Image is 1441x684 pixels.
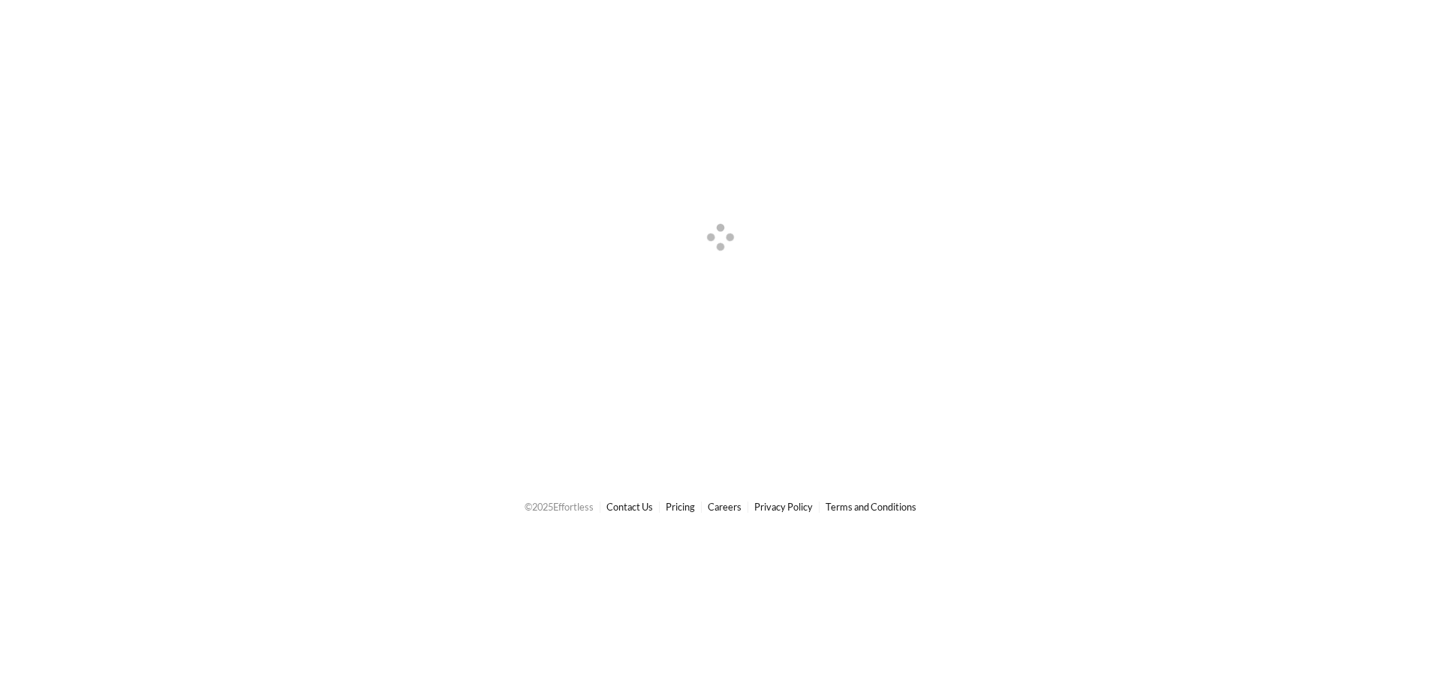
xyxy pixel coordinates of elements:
[666,501,695,513] a: Pricing
[708,501,742,513] a: Careers
[754,501,813,513] a: Privacy Policy
[826,501,916,513] a: Terms and Conditions
[606,501,653,513] a: Contact Us
[525,501,594,513] span: © 2025 Effortless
